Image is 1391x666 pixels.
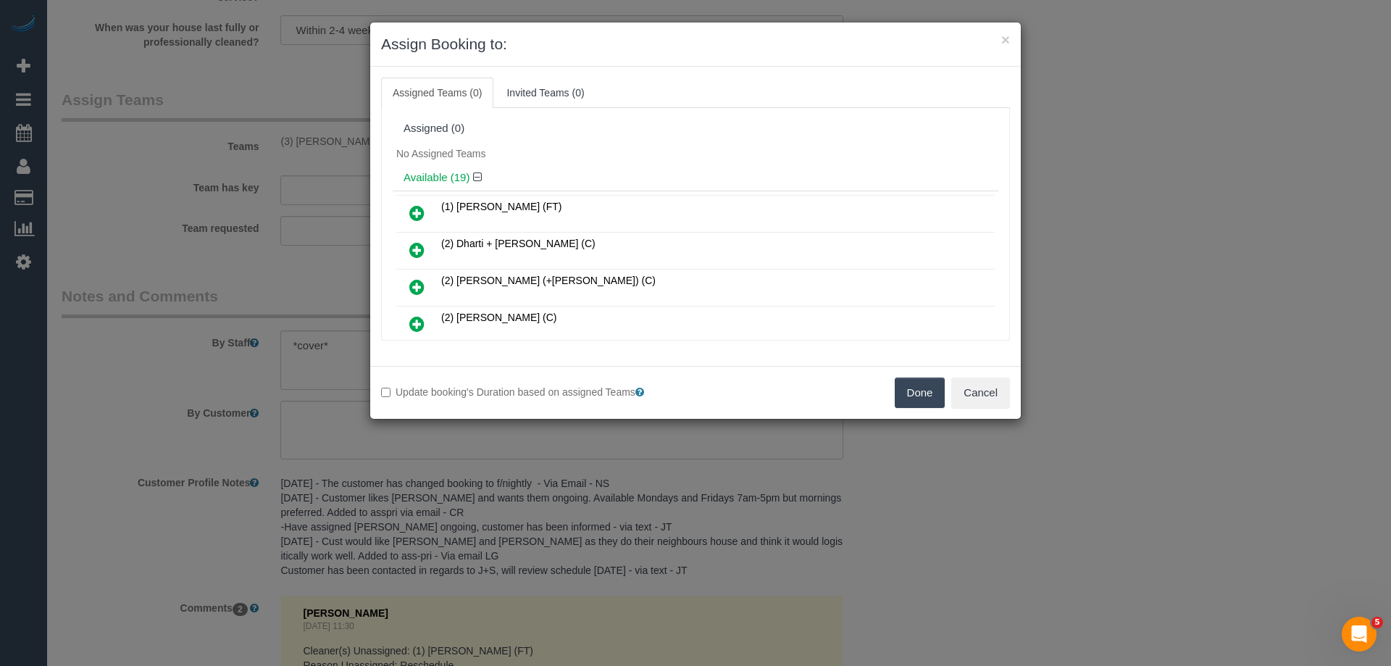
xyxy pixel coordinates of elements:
[951,378,1010,408] button: Cancel
[1371,617,1383,628] span: 5
[1001,32,1010,47] button: ×
[396,148,485,159] span: No Assigned Teams
[441,275,656,286] span: (2) [PERSON_NAME] (+[PERSON_NAME]) (C)
[1342,617,1377,652] iframe: Intercom live chat
[495,78,596,108] a: Invited Teams (0)
[441,238,596,249] span: (2) Dharti + [PERSON_NAME] (C)
[381,388,390,397] input: Update booking's Duration based on assigned Teams
[441,312,556,323] span: (2) [PERSON_NAME] (C)
[381,33,1010,55] h3: Assign Booking to:
[381,78,493,108] a: Assigned Teams (0)
[441,201,561,212] span: (1) [PERSON_NAME] (FT)
[895,378,945,408] button: Done
[381,385,685,399] label: Update booking's Duration based on assigned Teams
[404,172,987,184] h4: Available (19)
[404,122,987,135] div: Assigned (0)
